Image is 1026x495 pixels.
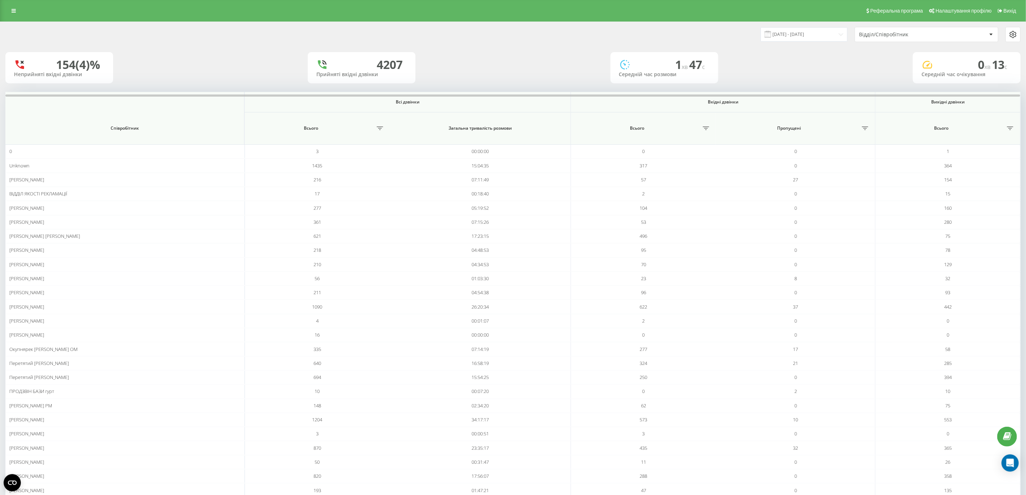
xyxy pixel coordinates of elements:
td: 02:34:20 [390,399,571,413]
span: 216 [314,176,321,183]
td: 00:00:00 [390,328,571,342]
span: 95 [641,247,646,253]
div: Відділ/Співробітник [859,32,945,38]
span: Окупнярек [PERSON_NAME] ОМ [9,346,78,352]
span: 1090 [312,304,322,310]
span: 553 [944,416,952,423]
span: 0 [794,190,797,197]
td: 01:03:30 [390,272,571,286]
td: 00:01:07 [390,314,571,328]
span: 93 [946,289,951,296]
td: 07:15:26 [390,215,571,229]
td: 04:48:53 [390,243,571,257]
span: 364 [944,162,952,169]
span: 496 [640,233,647,239]
span: Вхідні дзвінки [589,99,856,105]
span: 0 [9,148,12,154]
span: 0 [642,388,645,394]
span: 27 [793,176,798,183]
span: [PERSON_NAME] [PERSON_NAME] [9,233,80,239]
span: Вихідні дзвінки [886,99,1010,105]
span: [PERSON_NAME] [9,416,44,423]
span: 317 [640,162,647,169]
span: 3 [316,148,319,154]
span: Реферальна програма [871,8,923,14]
span: 361 [314,219,321,225]
span: [PERSON_NAME] [9,430,44,437]
span: 58 [946,346,951,352]
span: 15 [946,190,951,197]
span: 135 [944,487,952,494]
td: 00:31:47 [390,455,571,469]
span: 8 [794,275,797,282]
span: 32 [793,445,798,451]
span: 820 [314,473,321,479]
td: 04:54:38 [390,286,571,300]
span: хв [682,63,690,71]
span: 32 [946,275,951,282]
td: 15:54:25 [390,370,571,384]
span: 0 [794,459,797,465]
span: 129 [944,261,952,268]
div: Прийняті вхідні дзвінки [316,71,407,78]
span: 694 [314,374,321,380]
span: 56 [315,275,320,282]
span: 210 [314,261,321,268]
span: 70 [641,261,646,268]
span: Всього [249,125,373,131]
span: 3 [316,430,319,437]
td: 16:58:19 [390,356,571,370]
div: 4207 [377,58,403,71]
span: 280 [944,219,952,225]
span: 10 [793,416,798,423]
span: 0 [794,148,797,154]
span: ВІДДІЛ ЯКОСТІ РЕКЛАМАЦІЇ [9,190,67,197]
td: 07:11:49 [390,173,571,187]
span: 21 [793,360,798,366]
span: 1 [947,148,949,154]
td: 26:20:34 [390,300,571,314]
span: 0 [794,318,797,324]
span: 394 [944,374,952,380]
div: Open Intercom Messenger [1002,454,1019,472]
span: 335 [314,346,321,352]
span: 0 [642,148,645,154]
span: 26 [946,459,951,465]
span: ПРОДЗВІН БАЗИ гурт [9,388,54,394]
span: [PERSON_NAME] [9,473,44,479]
span: 1204 [312,416,322,423]
span: 0 [794,487,797,494]
div: Середній час очікування [921,71,1012,78]
span: 62 [641,402,646,409]
span: 0 [794,205,797,211]
span: 2 [642,318,645,324]
span: 37 [793,304,798,310]
span: 17 [793,346,798,352]
div: 154 (4)% [56,58,100,71]
span: 218 [314,247,321,253]
span: 0 [794,261,797,268]
span: 3 [642,430,645,437]
span: Вихід [1004,8,1016,14]
span: 148 [314,402,321,409]
span: 277 [640,346,647,352]
span: c [1005,63,1008,71]
span: 358 [944,473,952,479]
span: [PERSON_NAME] [9,304,44,310]
span: 47 [690,57,705,72]
span: [PERSON_NAME] [9,318,44,324]
span: 0 [794,473,797,479]
span: 53 [641,219,646,225]
span: 10 [315,388,320,394]
span: 0 [794,402,797,409]
span: 285 [944,360,952,366]
td: 17:56:07 [390,469,571,483]
span: 622 [640,304,647,310]
span: Всі дзвінки [264,99,551,105]
span: 0 [794,289,797,296]
span: 0 [978,57,992,72]
span: Перетятий [PERSON_NAME] [9,374,69,380]
span: 104 [640,205,647,211]
span: Загальна тривалість розмови [402,125,558,131]
span: 640 [314,360,321,366]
